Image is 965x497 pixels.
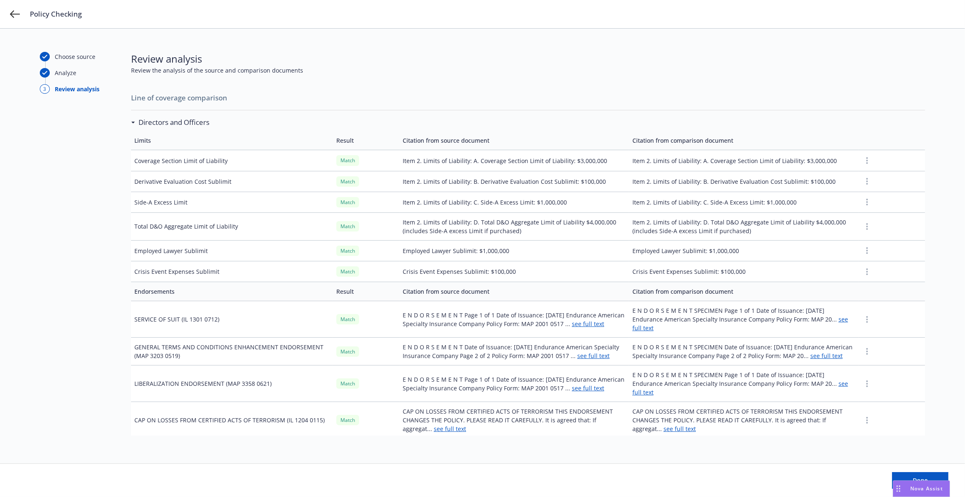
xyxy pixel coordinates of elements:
[399,192,629,212] td: Item 2. Limits of Liability: C. Side-A Excess Limit: $1,000,000
[131,171,333,192] td: Derivative Evaluation Cost Sublimit
[572,384,604,392] a: see full text
[131,240,333,261] td: Employed Lawyer Sublimit
[629,212,859,240] td: Item 2. Limits of Liability: D. Total D&O Aggregate Limit of Liability $4,000,000 (includes Side-...
[399,240,629,261] td: Employed Lawyer Sublimit: $1,000,000
[629,240,859,261] td: Employed Lawyer Sublimit: $1,000,000
[893,480,950,497] button: Nova Assist
[629,402,859,439] td: CAP ON LOSSES FROM CERTIFIED ACTS OF TERRORISM THIS ENDORSEMENT CHANGES THE POLICY. PLEASE READ I...
[629,261,859,282] td: Crisis Event Expenses Sublimit: $100,000
[55,85,100,93] div: Review analysis
[629,171,859,192] td: Item 2. Limits of Liability: B. Derivative Evaluation Cost Sublimit: $100,000
[131,89,925,107] span: Line of coverage comparison
[892,472,948,489] button: Done
[572,320,604,328] a: see full text
[131,117,209,128] div: Directors and Officers
[399,150,629,171] td: Item 2. Limits of Liability: A. Coverage Section Limit of Liability: $3,000,000
[139,117,209,128] h3: Directors and Officers
[629,192,859,212] td: Item 2. Limits of Liability: C. Side-A Excess Limit: $1,000,000
[336,378,359,389] div: Match
[333,282,399,301] td: Result
[336,246,359,256] div: Match
[910,485,943,492] span: Nova Assist
[629,338,859,365] td: E N D O R S E M E N T SPECIMEN Date of Issuance: [DATE] Endurance American Specialty Insurance Co...
[131,282,333,301] td: Endorsements
[55,52,95,61] div: Choose source
[131,131,333,150] td: Limits
[810,352,843,360] a: see full text
[131,261,333,282] td: Crisis Event Expenses Sublimit
[131,365,333,402] td: LIBERALIZATION ENDORSEMENT (MAP 3358 0621)
[632,315,848,332] a: see full text
[664,425,696,433] a: see full text
[131,212,333,240] td: Total D&O Aggregate Limit of Liability
[333,131,399,150] td: Result
[577,352,610,360] a: see full text
[336,221,359,231] div: Match
[632,380,848,396] a: see full text
[336,197,359,207] div: Match
[131,52,925,66] span: Review analysis
[336,266,359,277] div: Match
[131,192,333,212] td: Side-A Excess Limit
[30,9,82,19] span: Policy Checking
[40,84,50,94] div: 3
[131,150,333,171] td: Coverage Section Limit of Liability
[399,261,629,282] td: Crisis Event Expenses Sublimit: $100,000
[131,301,333,338] td: SERVICE OF SUIT (IL 1301 0712)
[131,66,925,75] span: Review the analysis of the source and comparison documents
[336,176,359,187] div: Match
[913,476,928,484] span: Done
[399,338,629,365] td: E N D O R S E M E N T Date of Issuance: [DATE] Endurance American Specialty Insurance Company Pag...
[629,282,859,301] td: Citation from comparison document
[629,301,859,338] td: E N D O R S E M E N T SPECIMEN Page 1 of 1 Date of Issuance: [DATE] Endurance American Specialty ...
[629,150,859,171] td: Item 2. Limits of Liability: A. Coverage Section Limit of Liability: $3,000,000
[336,155,359,166] div: Match
[336,346,359,357] div: Match
[893,481,904,497] div: Drag to move
[336,415,359,425] div: Match
[336,314,359,324] div: Match
[399,365,629,402] td: E N D O R S E M E N T Page 1 of 1 Date of Issuance: [DATE] Endurance American Specialty Insurance...
[131,338,333,365] td: GENERAL TERMS AND CONDITIONS ENHANCEMENT ENDORSEMENT (MAP 3203 0519)
[399,402,629,439] td: CAP ON LOSSES FROM CERTIFIED ACTS OF TERRORISM THIS ENDORSEMENT CHANGES THE POLICY. PLEASE READ I...
[55,68,76,77] div: Analyze
[399,301,629,338] td: E N D O R S E M E N T Page 1 of 1 Date of Issuance: [DATE] Endurance American Specialty Insurance...
[399,212,629,240] td: Item 2. Limits of Liability: D. Total D&O Aggregate Limit of Liability $4,000,000 (includes Side-...
[399,171,629,192] td: Item 2. Limits of Liability: B. Derivative Evaluation Cost Sublimit: $100,000
[399,131,629,150] td: Citation from source document
[434,425,466,433] a: see full text
[399,282,629,301] td: Citation from source document
[629,365,859,402] td: E N D O R S E M E N T SPECIMEN Page 1 of 1 Date of Issuance: [DATE] Endurance American Specialty ...
[629,131,859,150] td: Citation from comparison document
[131,402,333,439] td: CAP ON LOSSES FROM CERTIFIED ACTS OF TERRORISM (IL 1204 0115)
